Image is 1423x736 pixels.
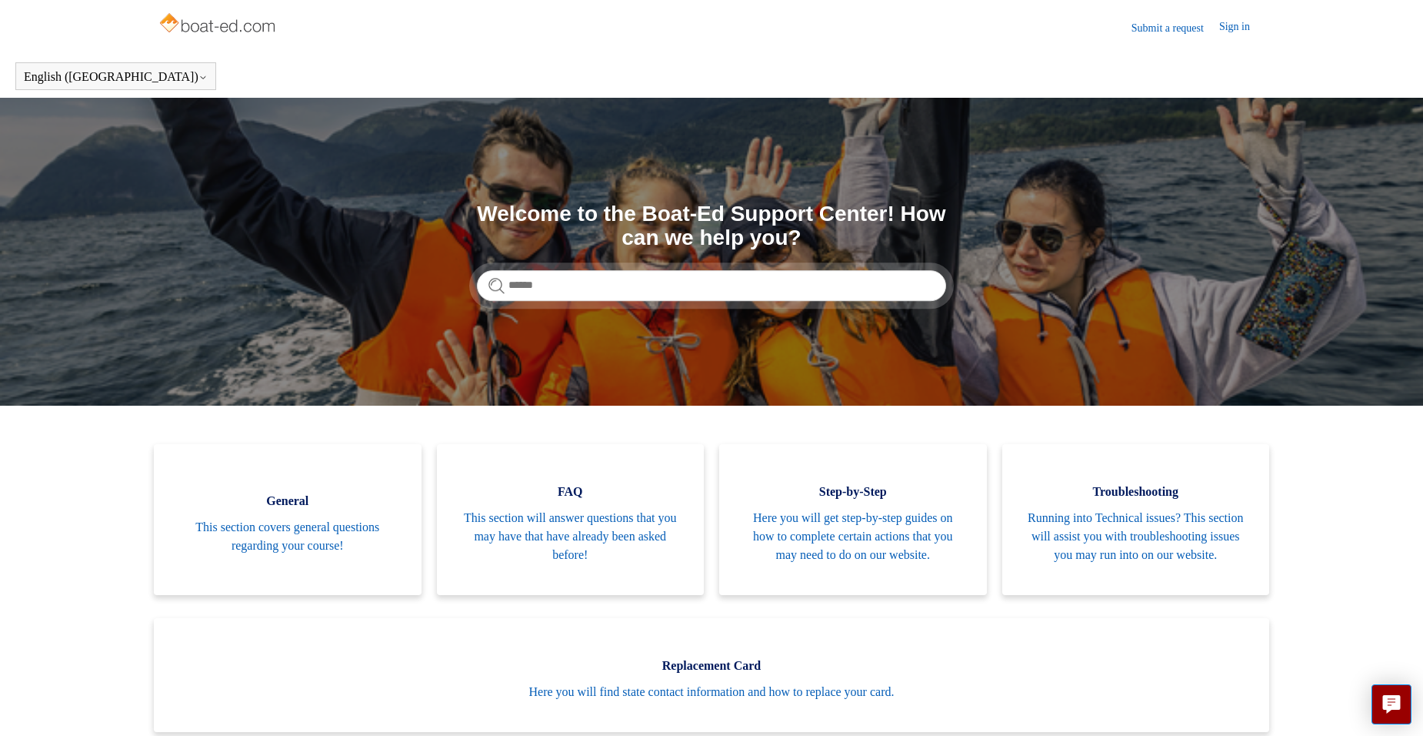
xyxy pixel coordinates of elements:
[177,657,1246,675] span: Replacement Card
[177,683,1246,701] span: Here you will find state contact information and how to replace your card.
[460,483,682,501] span: FAQ
[1002,444,1270,595] a: Troubleshooting Running into Technical issues? This section will assist you with troubleshooting ...
[460,509,682,564] span: This section will answer questions that you may have that have already been asked before!
[1025,509,1247,564] span: Running into Technical issues? This section will assist you with troubleshooting issues you may r...
[177,518,398,555] span: This section covers general questions regarding your course!
[24,70,208,84] button: English ([GEOGRAPHIC_DATA])
[158,9,280,40] img: Boat-Ed Help Center home page
[477,202,946,250] h1: Welcome to the Boat-Ed Support Center! How can we help you?
[742,509,964,564] span: Here you will get step-by-step guides on how to complete certain actions that you may need to do ...
[177,492,398,510] span: General
[742,483,964,501] span: Step-by-Step
[1371,684,1411,724] button: Live chat
[477,270,946,301] input: Search
[437,444,705,595] a: FAQ This section will answer questions that you may have that have already been asked before!
[1025,483,1247,501] span: Troubleshooting
[1219,18,1265,37] a: Sign in
[1131,20,1219,36] a: Submit a request
[154,444,422,595] a: General This section covers general questions regarding your course!
[719,444,987,595] a: Step-by-Step Here you will get step-by-step guides on how to complete certain actions that you ma...
[154,618,1269,732] a: Replacement Card Here you will find state contact information and how to replace your card.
